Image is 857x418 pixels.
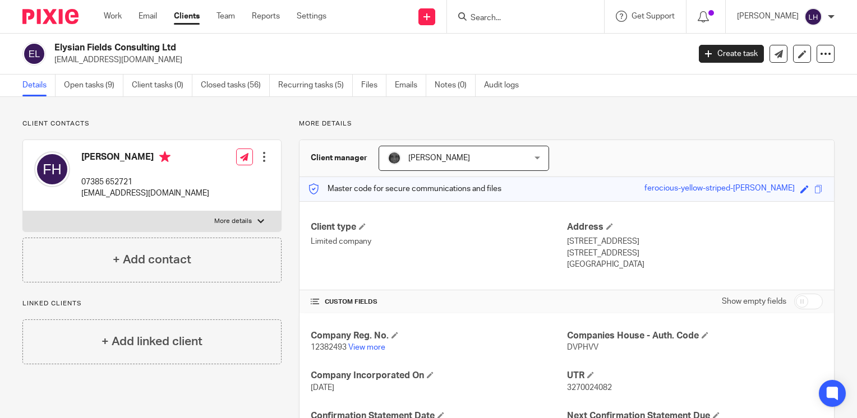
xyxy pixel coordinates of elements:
[395,75,426,96] a: Emails
[278,75,353,96] a: Recurring tasks (5)
[54,54,682,66] p: [EMAIL_ADDRESS][DOMAIN_NAME]
[22,42,46,66] img: svg%3E
[567,221,823,233] h4: Address
[699,45,764,63] a: Create task
[388,151,401,165] img: Snapchat-1387757528.jpg
[567,384,612,392] span: 3270024082
[297,11,326,22] a: Settings
[632,12,675,20] span: Get Support
[81,188,209,199] p: [EMAIL_ADDRESS][DOMAIN_NAME]
[214,217,252,226] p: More details
[22,75,56,96] a: Details
[113,251,191,268] h4: + Add contact
[132,75,192,96] a: Client tasks (0)
[311,343,347,351] span: 12382493
[104,11,122,22] a: Work
[484,75,527,96] a: Audit logs
[311,152,367,164] h3: Client manager
[22,119,282,128] p: Client contacts
[201,75,270,96] a: Closed tasks (56)
[644,183,795,196] div: ferocious-yellow-striped-[PERSON_NAME]
[311,236,566,247] p: Limited company
[34,151,70,187] img: svg%3E
[311,370,566,382] h4: Company Incorporated On
[81,151,209,165] h4: [PERSON_NAME]
[804,8,822,26] img: svg%3E
[22,9,79,24] img: Pixie
[54,42,556,54] h2: Elysian Fields Consulting Ltd
[64,75,123,96] a: Open tasks (9)
[737,11,799,22] p: [PERSON_NAME]
[361,75,386,96] a: Files
[469,13,570,24] input: Search
[348,343,385,351] a: View more
[311,298,566,306] h4: CUSTOM FIELDS
[567,259,823,270] p: [GEOGRAPHIC_DATA]
[102,333,202,350] h4: + Add linked client
[174,11,200,22] a: Clients
[308,183,501,194] p: Master code for secure communications and files
[216,11,235,22] a: Team
[159,151,171,162] i: Primary
[81,177,209,188] p: 07385 652721
[567,236,823,247] p: [STREET_ADDRESS]
[139,11,157,22] a: Email
[22,299,282,308] p: Linked clients
[252,11,280,22] a: Reports
[408,154,470,162] span: [PERSON_NAME]
[722,296,786,307] label: Show empty fields
[299,119,835,128] p: More details
[567,370,823,382] h4: UTR
[311,384,334,392] span: [DATE]
[311,221,566,233] h4: Client type
[435,75,476,96] a: Notes (0)
[311,330,566,342] h4: Company Reg. No.
[567,330,823,342] h4: Companies House - Auth. Code
[567,343,598,351] span: DVPHVV
[567,248,823,259] p: [STREET_ADDRESS]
